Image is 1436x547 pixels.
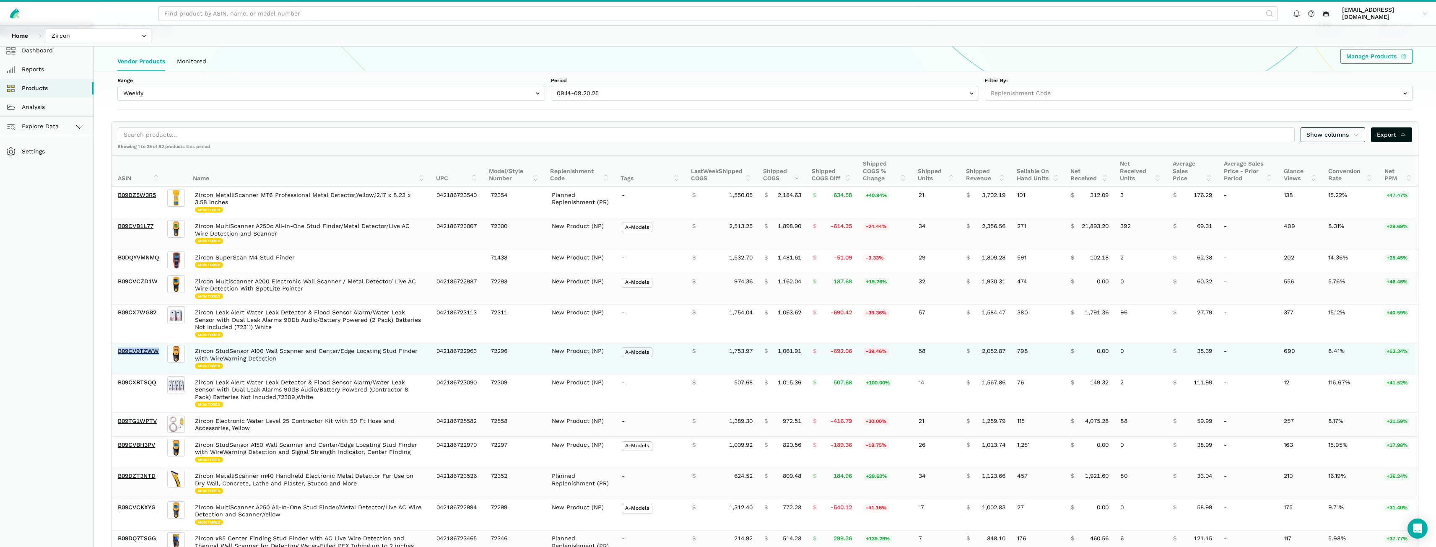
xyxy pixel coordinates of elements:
span: 1,550.05 [729,192,753,199]
td: 72309 [485,374,546,413]
span: 187.68 [834,278,852,285]
td: 115 [1011,413,1065,437]
td: Zircon MultiScanner A250c All-In-One Stud Finder/Metal Detector/Live AC Wire Detection and Scanner [189,218,431,249]
span: A-Models [622,347,652,357]
a: B09DZ5W3R5 [118,192,156,198]
td: 380 [1011,304,1065,343]
td: - [616,187,686,218]
span: -51.09 [834,254,852,262]
td: 2 [1114,249,1167,273]
a: B09CVCZD1W [118,278,158,285]
span: $ [1173,347,1176,355]
td: - [616,374,686,413]
span: Monitored [195,262,223,268]
td: 392 [1114,218,1167,249]
span: $ [966,309,970,316]
span: $ [692,254,696,262]
a: B09CV9TZWW [118,347,159,354]
th: Net Received: activate to sort column ascending [1065,156,1114,187]
img: Zircon StudSensor A150 Wall Scanner and Center/Edge Locating Stud Finder with WireWarning Detecti... [167,439,185,456]
th: Shipped Revenue: activate to sort column ascending [960,156,1011,187]
a: B09CVB1L77 [118,223,153,229]
span: $ [966,441,970,449]
span: 1,259.79 [982,417,1005,425]
td: 72300 [485,218,546,249]
span: A-Models [622,441,652,451]
a: B09CXBTSQQ [118,379,156,386]
span: 4,075.28 [1085,417,1109,425]
span: $ [764,309,768,316]
span: $ [764,278,768,285]
td: 14.36% [1322,249,1378,273]
td: 15.22% [1322,187,1378,218]
td: 138 [1278,187,1322,218]
span: $ [966,278,970,285]
a: B09DZT3NTD [118,472,156,479]
td: New Product (NP) [546,273,616,305]
span: $ [966,417,970,425]
th: Model/Style Number: activate to sort column ascending [483,156,544,187]
span: 38.99 [1197,441,1212,449]
span: 2,052.87 [982,347,1005,355]
td: New Product (NP) [546,374,616,413]
td: 690 [1278,343,1322,374]
a: Export [1371,127,1413,142]
span: +40.59% [1384,309,1410,317]
span: 176.29 [1194,192,1212,199]
span: 2,513.25 [729,223,753,230]
span: 1,063.62 [778,309,801,316]
span: -39.46% [864,348,889,355]
td: 72354 [485,187,546,218]
span: 59.99 [1197,417,1212,425]
img: Zircon MultiScanner A250 All-In-One Stud Finder/Metal Detector/Live AC Wire Detection and Scanner... [167,501,185,519]
th: Average Sales Price - Prior Period: activate to sort column ascending [1218,156,1278,187]
td: 72298 [485,273,546,305]
span: $ [1173,379,1176,386]
span: 1,791.36 [1085,309,1109,316]
td: 2 [1114,374,1167,413]
span: $ [813,254,816,262]
span: -18.75% [864,442,889,449]
td: - [1218,374,1278,413]
td: - [616,304,686,343]
td: 14 [913,374,961,413]
td: 042186723113 [431,304,485,343]
span: 507.68 [734,379,753,386]
span: $ [1071,441,1074,449]
span: 1,930.31 [982,278,1005,285]
span: $ [966,347,970,355]
span: 3,702.19 [982,192,1005,199]
label: Range [117,77,545,85]
input: Zircon [46,29,151,43]
span: $ [764,441,768,449]
span: Monitored [195,457,223,463]
span: $ [1071,417,1074,425]
span: $ [1071,309,1074,316]
a: B09DQ7TSGG [118,535,156,542]
a: B09TG1WPTV [118,417,157,424]
span: +46.46% [1384,278,1410,286]
span: 1,389.30 [729,417,753,425]
img: Zircon MultiScanner A250c All-In-One Stud Finder/Metal Detector/Live AC Wire Detection and Scanner [167,220,185,238]
input: 09.14-09.20.25 [551,86,979,101]
td: 116.67% [1322,374,1378,413]
td: 34 [913,218,961,249]
span: 1,061.91 [778,347,801,355]
span: $ [813,441,816,449]
span: 820.56 [783,441,801,449]
th: Name: activate to sort column ascending [187,156,430,187]
td: 042186722970 [431,437,485,468]
td: - [616,413,686,437]
td: - [616,249,686,273]
td: - [1218,218,1278,249]
span: -24.44% [864,223,889,231]
td: 72311 [485,304,546,343]
span: 60.32 [1197,278,1212,285]
td: 0 [1114,437,1167,468]
span: $ [1173,417,1176,425]
span: $ [764,347,768,355]
img: Zircon Leak Alert Water Leak Detector & Flood Sensor Alarm/Water Leak Sensor with Dual Leak Alarm... [167,306,185,324]
span: Monitored [195,363,223,369]
td: 72296 [485,343,546,374]
span: 1,532.70 [729,254,753,262]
